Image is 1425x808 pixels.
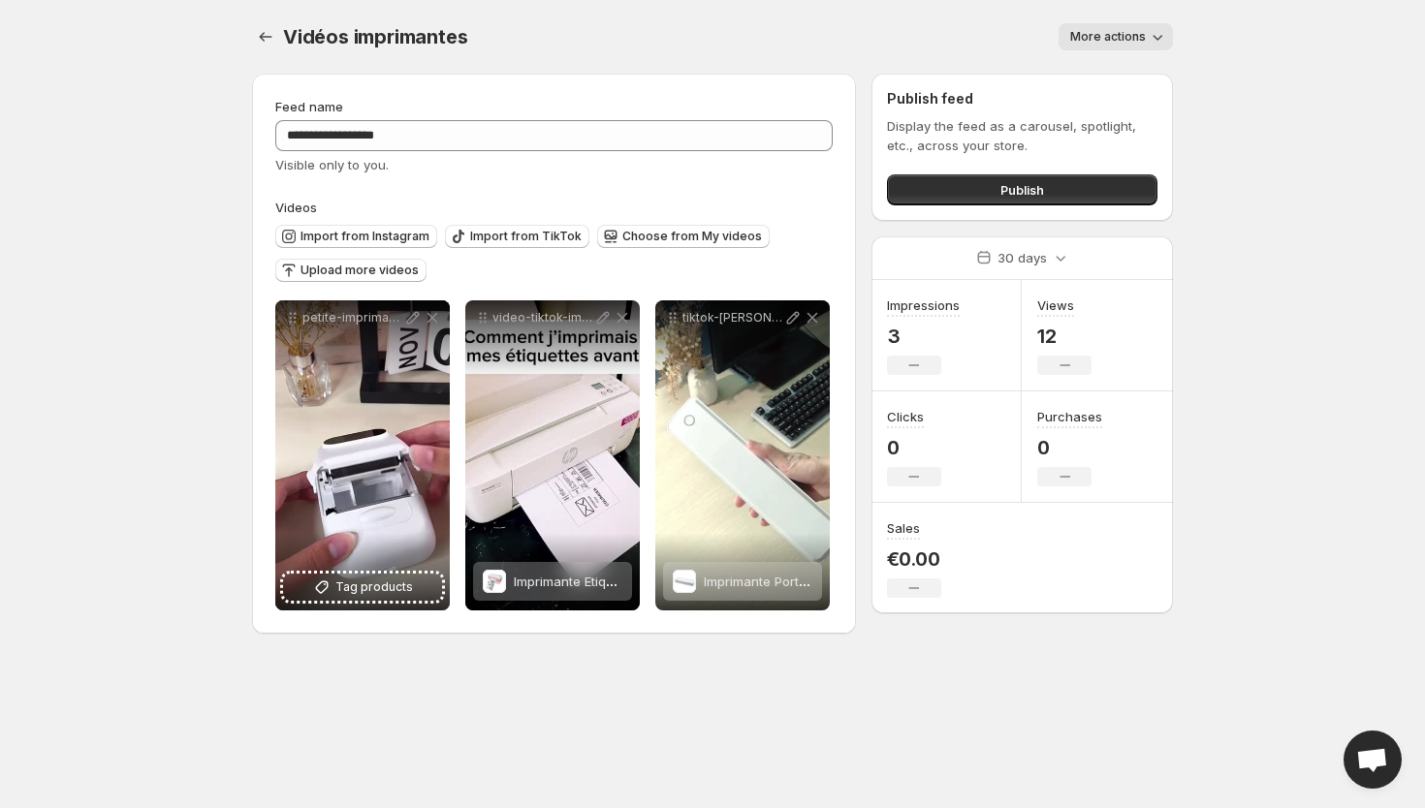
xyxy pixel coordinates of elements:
div: petite-imprimante-etiquette 1Tag products [275,300,450,610]
a: Open chat [1344,730,1402,789]
p: 0 [1037,436,1102,459]
button: Publish [887,174,1157,205]
span: Import from TikTok [470,229,582,244]
span: Vidéos imprimantes [283,25,467,48]
span: Import from Instagram [301,229,429,244]
div: video-tiktok-imprimante-[PERSON_NAME] 1Imprimante Etiquettes Thermique Bluetooth - Édition Rose -... [465,300,640,610]
img: Imprimante Portable Thermique Bluetooth - Édition Blanche [673,570,696,593]
span: Publish [1000,180,1044,200]
p: petite-imprimante-etiquette 1 [302,310,403,326]
p: 12 [1037,325,1092,348]
p: €0.00 [887,547,941,571]
h2: Publish feed [887,89,1157,109]
h3: Views [1037,295,1074,315]
span: Choose from My videos [622,229,762,244]
p: Display the feed as a carousel, spotlight, etc., across your store. [887,116,1157,155]
h3: Impressions [887,295,960,315]
div: tiktok-[PERSON_NAME]-imprimante-2Imprimante Portable Thermique Bluetooth - Édition BlancheImprima... [655,300,830,610]
span: More actions [1070,29,1146,45]
span: Videos [275,200,317,215]
h3: Purchases [1037,407,1102,426]
span: Visible only to you. [275,157,389,172]
button: Settings [252,23,279,50]
span: Feed name [275,99,343,114]
img: Imprimante Etiquettes Thermique Bluetooth - Édition Rose - Grand Format [483,570,506,593]
button: Tag products [283,574,442,601]
button: Choose from My videos [597,225,770,248]
span: Imprimante Portable Thermique Bluetooth - Édition [PERSON_NAME] [704,574,1111,589]
p: 0 [887,436,941,459]
p: video-tiktok-imprimante-[PERSON_NAME] 1 [492,310,593,326]
p: 30 days [997,248,1047,267]
p: tiktok-[PERSON_NAME]-imprimante-2 [682,310,783,326]
span: Imprimante Etiquettes Thermique Bluetooth - Édition Rose - Grand Format [514,574,959,589]
button: Import from TikTok [445,225,589,248]
span: Tag products [335,577,413,597]
h3: Sales [887,518,920,538]
span: Upload more videos [301,263,419,278]
h3: Clicks [887,407,924,426]
p: 3 [887,325,960,348]
button: Upload more videos [275,259,427,282]
button: Import from Instagram [275,225,437,248]
button: More actions [1059,23,1173,50]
